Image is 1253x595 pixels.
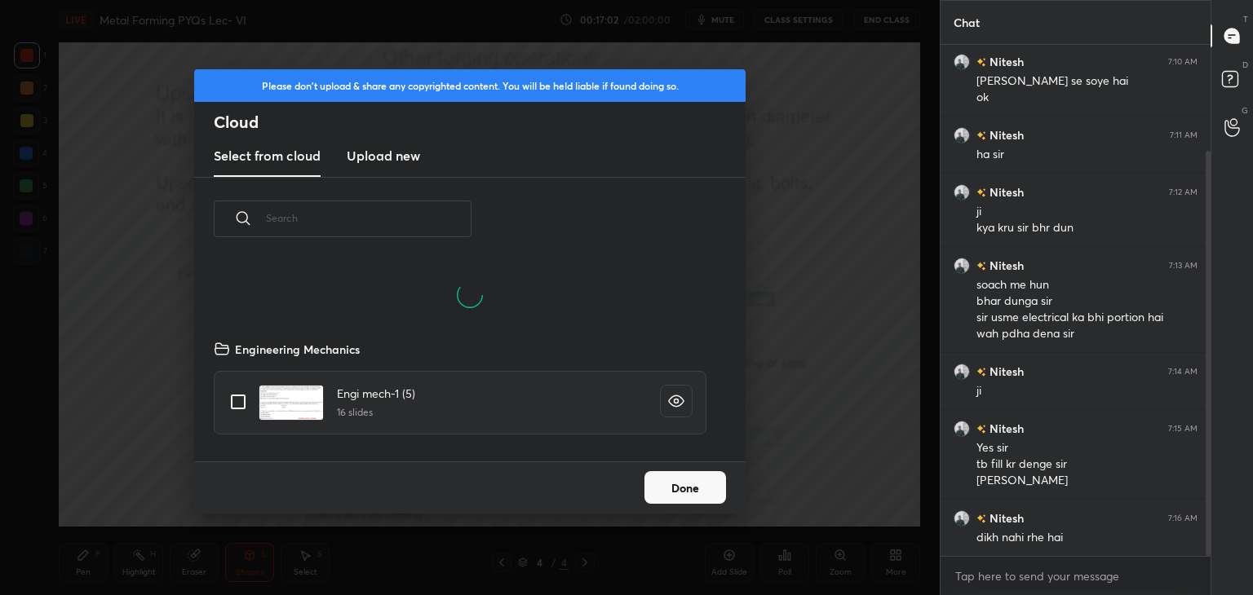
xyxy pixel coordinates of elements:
h6: Nitesh [986,53,1024,70]
h4: Engi mech-1 (5) [337,385,415,402]
div: kya kru sir bhr dun [976,220,1198,236]
h6: Nitesh [986,363,1024,380]
h3: Upload new [347,146,420,165]
div: grid [941,45,1211,557]
h3: Select from cloud [214,146,321,165]
div: soach me hun [976,277,1198,293]
div: [PERSON_NAME] se soye hai [976,73,1198,90]
h6: Nitesh [986,509,1024,527]
div: 7:15 AM [1168,424,1198,434]
img: no-rating-badge.077c3623.svg [976,425,986,434]
img: 3 [954,127,970,143]
p: T [1243,13,1248,25]
img: no-rating-badge.077c3623.svg [976,58,986,67]
div: 7:16 AM [1168,513,1198,523]
img: no-rating-badge.077c3623.svg [976,514,986,523]
div: 7:11 AM [1170,130,1198,140]
h6: Nitesh [986,420,1024,437]
p: G [1242,104,1248,117]
div: [PERSON_NAME] [976,473,1198,489]
h6: Nitesh [986,257,1024,274]
h4: Engineering Mechanics [235,341,360,358]
div: 7:12 AM [1169,187,1198,197]
p: Chat [941,1,993,44]
div: Yes sir [976,440,1198,456]
div: ji [976,383,1198,399]
input: Search [266,183,472,253]
h2: Cloud [214,112,746,133]
img: 3 [954,258,970,274]
div: 7:14 AM [1168,367,1198,377]
div: bhar dunga sir [976,293,1198,310]
img: no-rating-badge.077c3623.svg [976,368,986,377]
img: 3 [954,421,970,437]
div: Please don't upload & share any copyrighted content. You will be held liable if found doing so. [194,69,746,102]
h6: Nitesh [986,126,1024,143]
h5: 16 slides [337,405,415,420]
div: sir usme electrical ka bhi portion hai [976,310,1198,326]
h6: Nitesh [986,183,1024,201]
div: tb fill kr denge sir [976,456,1198,473]
div: grid [194,334,726,461]
div: ji [976,204,1198,220]
div: 7:10 AM [1168,57,1198,67]
img: 3 [954,510,970,527]
img: no-rating-badge.077c3623.svg [976,188,986,197]
img: 3 [954,364,970,380]
img: 3 [954,54,970,70]
button: Done [644,471,726,504]
img: 3 [954,184,970,201]
p: D [1242,59,1248,71]
div: dikh nahi rhe hai [976,530,1198,546]
div: ok [976,90,1198,106]
img: 1705127303ZNJYMM.pdf [259,385,324,421]
img: no-rating-badge.077c3623.svg [976,131,986,140]
img: no-rating-badge.077c3623.svg [976,262,986,271]
div: 7:13 AM [1169,261,1198,271]
div: ha sir [976,147,1198,163]
div: wah pdha dena sir [976,326,1198,342]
